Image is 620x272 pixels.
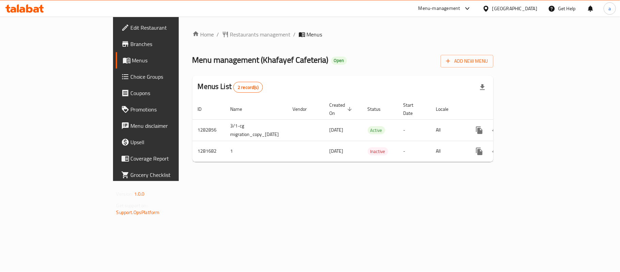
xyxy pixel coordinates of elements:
span: Upsell [131,138,211,146]
span: Locale [436,105,458,113]
a: Support.OpsPlatform [116,208,160,217]
button: Add New Menu [441,55,493,67]
table: enhanced table [192,99,542,162]
span: Open [331,58,347,63]
a: Restaurants management [222,30,291,39]
span: Get support on: [116,201,148,210]
span: Promotions [131,105,211,114]
nav: breadcrumb [192,30,494,39]
span: Branches [131,40,211,48]
button: Change Status [488,122,504,138]
span: Menus [132,56,211,64]
span: a [608,5,611,12]
a: Grocery Checklist [116,167,217,183]
span: Coupons [131,89,211,97]
td: All [431,141,466,162]
td: 3/1-cg migration_copy_[DATE] [225,119,287,141]
button: more [471,143,488,160]
a: Choice Groups [116,69,217,85]
li: / [293,30,296,39]
span: Created On [330,101,354,117]
div: Open [331,57,347,65]
a: Edit Restaurant [116,19,217,36]
span: Choice Groups [131,73,211,81]
td: - [398,119,431,141]
li: / [217,30,219,39]
span: Add New Menu [446,57,488,65]
button: more [471,122,488,138]
h2: Menus List [198,81,263,93]
span: Start Date [403,101,423,117]
span: Edit Restaurant [131,24,211,32]
span: 1.0.0 [134,190,145,198]
a: Promotions [116,101,217,118]
div: Export file [474,79,491,95]
span: 2 record(s) [234,84,263,91]
a: Menu disclaimer [116,118,217,134]
div: [GEOGRAPHIC_DATA] [492,5,537,12]
span: Name [230,105,251,113]
span: Menu management ( Khafayef Cafeteria ) [192,52,329,67]
span: Menus [307,30,322,39]
span: Status [368,105,390,113]
a: Menus [116,52,217,69]
span: Inactive [368,148,388,155]
a: Branches [116,36,217,52]
span: ID [198,105,211,113]
div: Total records count [233,82,263,93]
td: 1 [225,141,287,162]
span: Active [368,126,385,134]
td: All [431,119,466,141]
div: Menu-management [418,4,460,13]
span: [DATE] [330,125,344,134]
span: Menu disclaimer [131,122,211,130]
span: Vendor [293,105,316,113]
span: Restaurants management [230,30,291,39]
th: Actions [466,99,542,120]
a: Coupons [116,85,217,101]
td: - [398,141,431,162]
a: Coverage Report [116,150,217,167]
a: Upsell [116,134,217,150]
span: Grocery Checklist [131,171,211,179]
span: Coverage Report [131,154,211,163]
span: Version: [116,190,133,198]
span: [DATE] [330,147,344,155]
